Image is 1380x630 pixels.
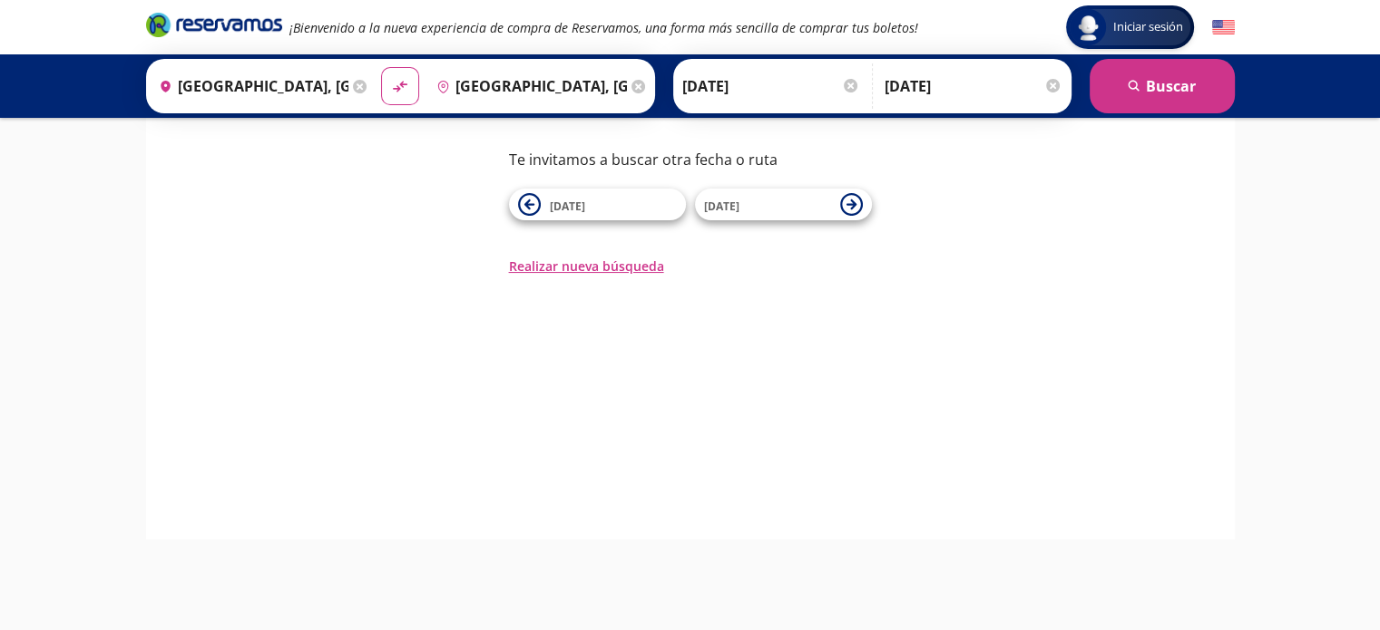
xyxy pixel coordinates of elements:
span: Iniciar sesión [1106,18,1190,36]
input: Opcional [885,63,1062,109]
button: English [1212,16,1235,39]
input: Elegir Fecha [682,63,860,109]
span: [DATE] [704,199,739,214]
button: Buscar [1090,59,1235,113]
span: [DATE] [550,199,585,214]
input: Buscar Destino [429,63,627,109]
input: Buscar Origen [152,63,349,109]
em: ¡Bienvenido a la nueva experiencia de compra de Reservamos, una forma más sencilla de comprar tus... [289,19,918,36]
a: Brand Logo [146,11,282,44]
button: [DATE] [695,189,872,220]
button: [DATE] [509,189,686,220]
button: Realizar nueva búsqueda [509,257,664,276]
i: Brand Logo [146,11,282,38]
p: Te invitamos a buscar otra fecha o ruta [509,149,872,170]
